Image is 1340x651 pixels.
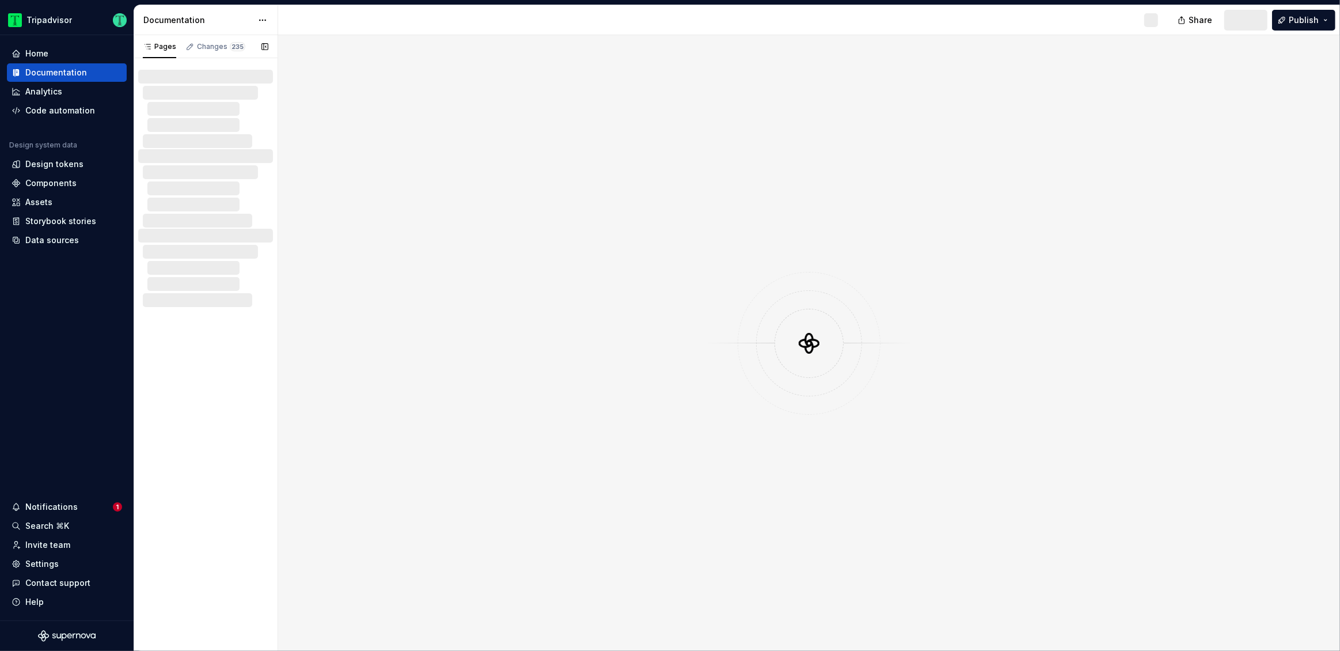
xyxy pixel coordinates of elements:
[25,558,59,570] div: Settings
[25,105,95,116] div: Code automation
[197,42,245,51] div: Changes
[25,577,90,589] div: Contact support
[143,14,252,26] div: Documentation
[7,44,127,63] a: Home
[25,234,79,246] div: Data sources
[25,48,48,59] div: Home
[7,193,127,211] a: Assets
[7,536,127,554] a: Invite team
[7,101,127,120] a: Code automation
[230,42,245,51] span: 235
[113,13,127,27] img: Thomas Dittmer
[7,155,127,173] a: Design tokens
[38,630,96,642] svg: Supernova Logo
[7,174,127,192] a: Components
[7,555,127,573] a: Settings
[25,215,96,227] div: Storybook stories
[7,574,127,592] button: Contact support
[25,158,83,170] div: Design tokens
[25,196,52,208] div: Assets
[143,42,176,51] div: Pages
[1172,10,1220,31] button: Share
[7,231,127,249] a: Data sources
[2,7,131,32] button: TripadvisorThomas Dittmer
[7,63,127,82] a: Documentation
[8,13,22,27] img: 0ed0e8b8-9446-497d-bad0-376821b19aa5.png
[1189,14,1212,26] span: Share
[7,517,127,535] button: Search ⌘K
[1272,10,1335,31] button: Publish
[1289,14,1319,26] span: Publish
[26,14,72,26] div: Tripadvisor
[7,498,127,516] button: Notifications1
[7,82,127,101] a: Analytics
[25,67,87,78] div: Documentation
[25,596,44,608] div: Help
[113,502,122,512] span: 1
[25,177,77,189] div: Components
[25,86,62,97] div: Analytics
[25,539,70,551] div: Invite team
[7,212,127,230] a: Storybook stories
[25,520,69,532] div: Search ⌘K
[25,501,78,513] div: Notifications
[7,593,127,611] button: Help
[9,141,77,150] div: Design system data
